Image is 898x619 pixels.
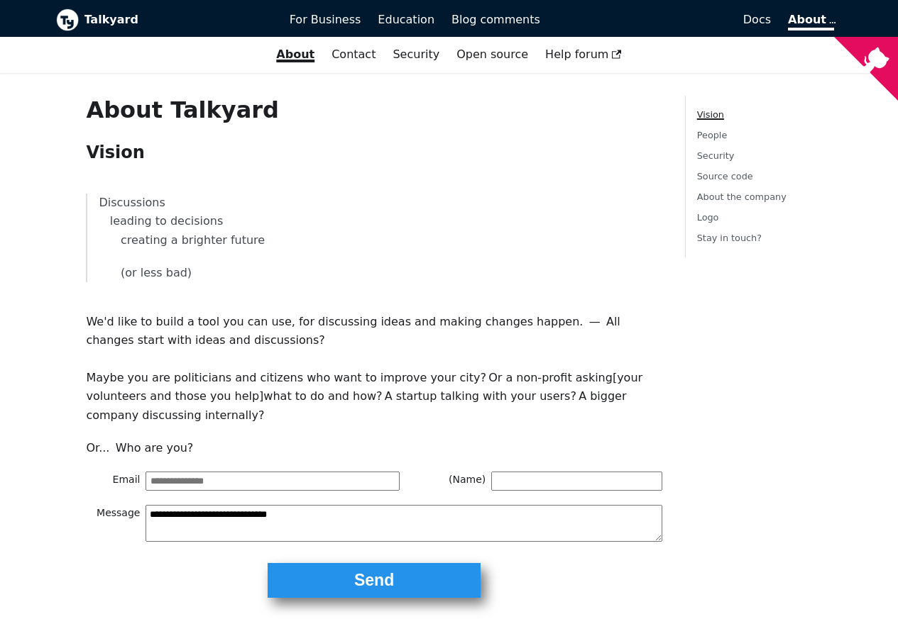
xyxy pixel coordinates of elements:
[99,264,650,282] p: (or less bad)
[86,369,662,425] p: Maybe you are politicians and citizens who want to improve your city? Or a non-profit asking [you...
[545,48,622,61] span: Help forum
[384,43,448,67] a: Security
[56,9,79,31] img: Talkyard logo
[268,43,323,67] a: About
[432,472,491,490] span: (Name)
[697,109,724,120] a: Vision
[86,142,662,163] h2: Vision
[86,505,146,542] span: Message
[697,212,719,223] a: Logo
[697,191,787,202] a: About the company
[443,8,549,32] a: Blog comments
[448,43,537,67] a: Open source
[697,150,735,161] a: Security
[491,472,662,490] input: (Name)
[84,11,270,29] b: Talkyard
[86,472,146,490] span: Email
[146,472,400,490] input: Email
[549,8,779,32] a: Docs
[56,9,270,31] a: Talkyard logoTalkyard
[743,13,771,26] span: Docs
[451,13,540,26] span: Blog comments
[268,563,481,598] button: Send
[697,171,753,182] a: Source code
[146,505,662,542] textarea: Message
[697,233,762,243] a: Stay in touch?
[378,13,434,26] span: Education
[697,130,728,140] a: People
[86,439,662,457] p: Or... Who are you?
[323,43,384,67] a: Contact
[86,96,662,124] h1: About Talkyard
[369,8,443,32] a: Education
[290,13,361,26] span: For Business
[281,8,370,32] a: For Business
[537,43,630,67] a: Help forum
[788,13,833,30] a: About
[99,194,650,250] p: Discussions leading to decisions creating a brighter future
